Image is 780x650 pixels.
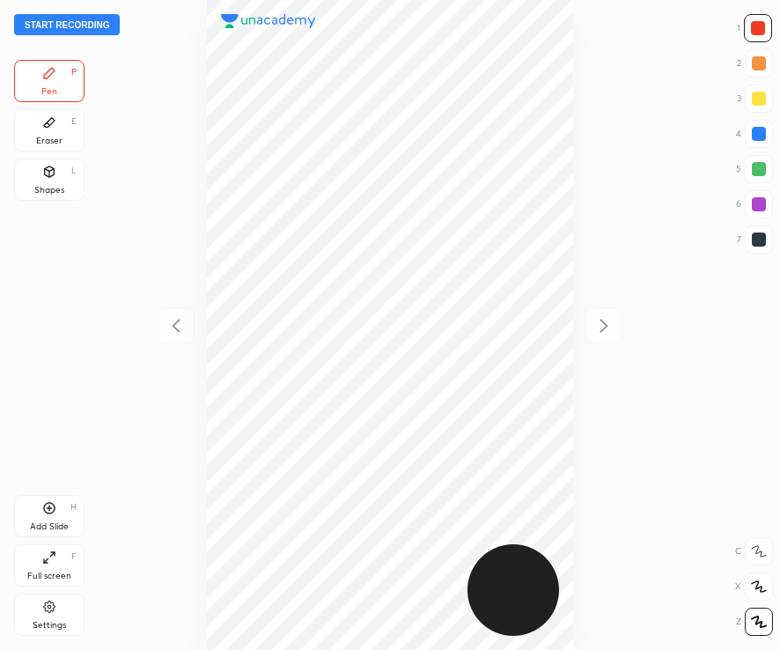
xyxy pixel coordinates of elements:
[735,537,773,565] div: C
[71,68,77,77] div: P
[71,552,77,561] div: F
[736,155,773,183] div: 5
[735,572,773,601] div: X
[36,137,63,145] div: Eraser
[736,190,773,218] div: 6
[34,186,64,195] div: Shapes
[30,522,69,531] div: Add Slide
[41,87,57,96] div: Pen
[71,166,77,175] div: L
[14,14,120,35] button: Start recording
[33,621,66,630] div: Settings
[736,120,773,148] div: 4
[736,608,773,636] div: Z
[737,14,772,42] div: 1
[737,225,773,254] div: 7
[70,503,77,512] div: H
[221,14,316,28] img: logo.38c385cc.svg
[71,117,77,126] div: E
[737,85,773,113] div: 3
[737,49,773,78] div: 2
[27,572,71,580] div: Full screen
